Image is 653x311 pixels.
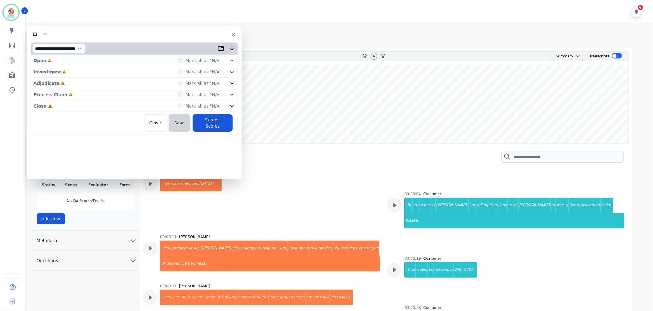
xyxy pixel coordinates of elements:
[498,198,508,213] div: land
[257,241,262,256] div: to
[252,290,262,305] div: time
[191,176,199,191] div: you
[173,256,190,271] div: vehicle's
[420,198,431,213] div: name
[262,290,270,305] div: this
[313,241,325,256] div: know
[174,290,179,305] div: let
[160,284,177,289] div: 00:00:27
[551,198,556,213] div: to
[270,290,279,305] div: time
[188,241,193,256] div: at
[423,256,441,261] div: Customer
[32,238,62,244] span: Metadata
[185,57,222,64] label: Mark all as "N/A"
[37,181,60,189] th: Status
[32,258,63,264] span: Questions
[309,241,313,256] div: to
[171,176,179,191] div: can
[185,92,222,98] label: Mark all as "N/A"
[179,284,210,289] div: [PERSON_NAME]
[279,241,288,256] div: um,
[434,262,454,278] div: november
[556,198,565,213] div: start
[160,234,177,239] div: 00:00:11
[306,290,308,305] div: i
[279,290,295,305] div: around.
[358,241,379,256] div: characters
[205,290,217,305] div: hmm.
[489,198,499,213] div: from
[185,69,222,75] label: Mark all as "N/A"
[262,241,271,256] div: help
[340,241,348,256] div: last
[295,290,306,305] div: geez,
[431,198,436,213] div: is
[190,256,197,271] div: vin
[237,290,240,305] div: a
[32,231,139,251] button: Metadata chevron down
[348,241,358,256] div: eight
[601,198,613,213] div: claim,
[324,241,333,256] div: the,
[428,262,434,278] div: be
[61,181,82,189] th: Score
[475,198,489,213] div: calling
[508,198,518,213] div: rover
[32,251,139,271] button: Questions chevron down
[36,25,647,36] h1: Interaction Details
[185,80,222,86] label: Mark all as "N/A"
[404,305,421,310] div: 00:00:38
[319,290,330,305] div: know
[33,92,67,98] p: Process Claim
[565,198,569,213] div: a
[298,241,309,256] div: need
[37,192,134,210] div: No QA Scores/Drafts
[589,52,609,61] div: Transcripts
[179,176,181,191] div: i
[4,5,18,20] img: Bordered avatar
[462,262,477,278] div: -0487.
[185,103,222,109] label: Mark all as "N/A"
[519,198,551,213] div: [PERSON_NAME]
[161,176,171,191] div: how
[576,198,601,213] div: replacement
[187,290,195,305] div: see
[161,241,172,256] div: hey,
[217,290,224,305] div: it's
[200,241,233,256] div: [PERSON_NAME].
[37,213,65,224] button: Add new
[81,181,115,189] th: Evaluator
[238,241,244,256] div: be
[333,241,340,256] div: uh,
[224,290,237,305] div: taking
[169,114,190,132] button: Save
[405,213,624,228] div: please.
[193,241,200,256] div: all,
[469,198,475,213] div: i'm
[115,181,134,189] th: Form
[405,262,415,278] div: that
[129,237,137,244] svg: chevron down
[244,241,257,256] div: happy
[33,103,47,109] p: Close
[423,305,441,310] div: Customer
[33,69,61,75] p: Investigate
[271,241,279,256] div: out.
[638,5,643,10] div: 6
[197,256,380,271] div: fees.
[413,198,420,213] div: my
[573,54,581,59] button: chevron down
[180,290,187,305] div: me
[404,191,421,196] div: 00:00:04
[308,290,319,305] div: must
[423,191,441,196] div: Customer
[551,52,573,61] div: Summary
[336,290,353,305] div: [DATE].
[576,54,581,59] svg: chevron down
[193,114,233,132] button: Submit Scores
[436,198,469,213] div: [PERSON_NAME].
[233,241,238,256] div: i'll
[144,114,166,132] button: Close
[569,198,576,213] div: tire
